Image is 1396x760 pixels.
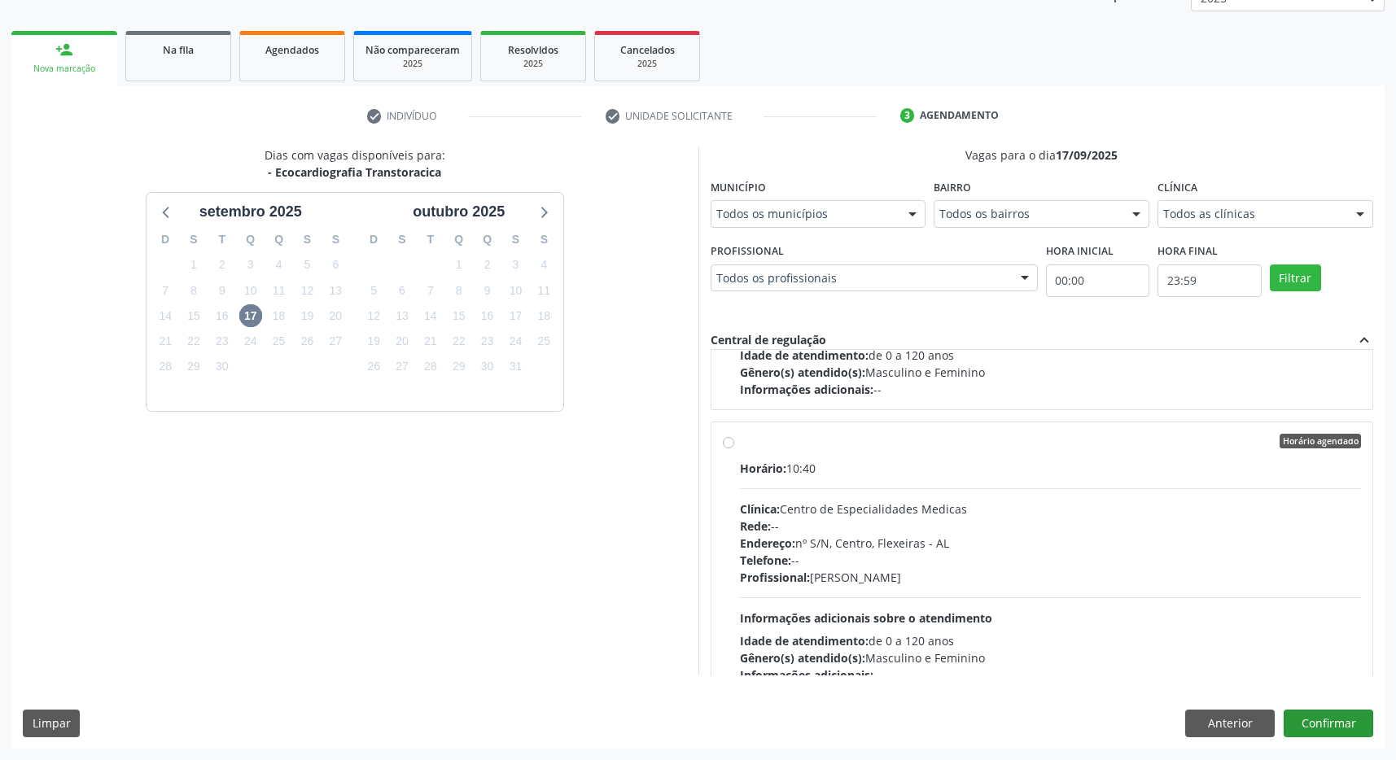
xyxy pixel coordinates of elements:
span: sábado, 27 de setembro de 2025 [324,330,347,353]
span: segunda-feira, 15 de setembro de 2025 [182,304,205,327]
span: Cancelados [620,43,675,57]
span: quinta-feira, 25 de setembro de 2025 [268,330,291,353]
div: outubro 2025 [406,201,511,223]
div: Q [473,227,501,252]
div: Central de regulação [711,331,826,349]
span: terça-feira, 7 de outubro de 2025 [419,279,442,302]
span: domingo, 7 de setembro de 2025 [154,279,177,302]
span: Todos as clínicas [1163,206,1340,222]
span: sábado, 20 de setembro de 2025 [324,304,347,327]
label: Hora inicial [1046,239,1114,264]
div: Q [444,227,473,252]
label: Bairro [934,175,971,200]
div: - Ecocardiografia Transtoracica [265,164,445,181]
span: Rede: [740,518,771,534]
span: quarta-feira, 29 de outubro de 2025 [448,356,470,378]
div: Agendamento [920,108,999,123]
label: Profissional [711,239,784,264]
span: sexta-feira, 17 de outubro de 2025 [504,304,527,327]
button: Filtrar [1270,264,1321,292]
span: domingo, 28 de setembro de 2025 [154,356,177,378]
span: Telefone: [740,553,791,568]
div: T [416,227,444,252]
button: Limpar [23,710,80,737]
span: Resolvidos [508,43,558,57]
div: 3 [900,108,915,123]
span: Informações adicionais: [740,667,873,683]
span: sábado, 25 de outubro de 2025 [532,330,555,353]
span: quarta-feira, 8 de outubro de 2025 [448,279,470,302]
div: Masculino e Feminino [740,364,1362,381]
input: Selecione o horário [1046,264,1149,297]
span: quinta-feira, 30 de outubro de 2025 [476,356,499,378]
span: sábado, 4 de outubro de 2025 [532,254,555,277]
span: quinta-feira, 4 de setembro de 2025 [268,254,291,277]
span: segunda-feira, 22 de setembro de 2025 [182,330,205,353]
span: terça-feira, 30 de setembro de 2025 [211,356,234,378]
span: sábado, 6 de setembro de 2025 [324,254,347,277]
span: quarta-feira, 1 de outubro de 2025 [448,254,470,277]
span: domingo, 12 de outubro de 2025 [362,304,385,327]
span: segunda-feira, 27 de outubro de 2025 [391,356,414,378]
label: Hora final [1157,239,1218,264]
span: quinta-feira, 2 de outubro de 2025 [476,254,499,277]
span: Informações adicionais sobre o atendimento [740,610,992,626]
span: quinta-feira, 23 de outubro de 2025 [476,330,499,353]
div: Vagas para o dia [711,146,1374,164]
span: Horário: [740,461,786,476]
span: Profissional: [740,570,810,585]
span: sexta-feira, 31 de outubro de 2025 [504,356,527,378]
span: sábado, 13 de setembro de 2025 [324,279,347,302]
span: quarta-feira, 24 de setembro de 2025 [239,330,262,353]
span: sexta-feira, 19 de setembro de 2025 [295,304,318,327]
span: quinta-feira, 16 de outubro de 2025 [476,304,499,327]
span: Gênero(s) atendido(s): [740,365,865,380]
div: Masculino e Feminino [740,649,1362,666]
div: T [208,227,236,252]
span: segunda-feira, 20 de outubro de 2025 [391,330,414,353]
span: sexta-feira, 12 de setembro de 2025 [295,279,318,302]
span: Clínica: [740,501,780,517]
div: D [360,227,388,252]
span: sábado, 11 de outubro de 2025 [532,279,555,302]
span: Idade de atendimento: [740,347,869,363]
div: -- [740,552,1362,569]
span: Idade de atendimento: [740,633,869,649]
span: domingo, 5 de outubro de 2025 [362,279,385,302]
span: segunda-feira, 8 de setembro de 2025 [182,279,205,302]
span: segunda-feira, 29 de setembro de 2025 [182,356,205,378]
span: Informações adicionais: [740,382,873,397]
span: Todos os profissionais [716,270,1004,286]
span: Todos os municípios [716,206,893,222]
span: terça-feira, 14 de outubro de 2025 [419,304,442,327]
span: terça-feira, 16 de setembro de 2025 [211,304,234,327]
button: Confirmar [1284,710,1373,737]
span: quinta-feira, 9 de outubro de 2025 [476,279,499,302]
div: -- [740,666,1362,684]
div: D [151,227,180,252]
span: terça-feira, 21 de outubro de 2025 [419,330,442,353]
span: sexta-feira, 24 de outubro de 2025 [504,330,527,353]
span: Todos os bairros [939,206,1116,222]
span: quarta-feira, 17 de setembro de 2025 [239,304,262,327]
span: sexta-feira, 3 de outubro de 2025 [504,254,527,277]
span: segunda-feira, 1 de setembro de 2025 [182,254,205,277]
span: Na fila [163,43,194,57]
div: 10:40 [740,460,1362,477]
div: 2025 [606,58,688,70]
div: Dias com vagas disponíveis para: [265,146,445,181]
div: S [530,227,558,252]
div: person_add [55,41,73,59]
input: Selecione o horário [1157,264,1261,297]
span: Agendados [265,43,319,57]
div: -- [740,381,1362,398]
i: expand_less [1355,331,1373,349]
span: quarta-feira, 3 de setembro de 2025 [239,254,262,277]
span: domingo, 19 de outubro de 2025 [362,330,385,353]
span: Gênero(s) atendido(s): [740,650,865,666]
div: -- [740,518,1362,535]
div: [PERSON_NAME] [740,569,1362,586]
span: Horário agendado [1280,434,1361,448]
span: segunda-feira, 6 de outubro de 2025 [391,279,414,302]
button: Anterior [1185,710,1275,737]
